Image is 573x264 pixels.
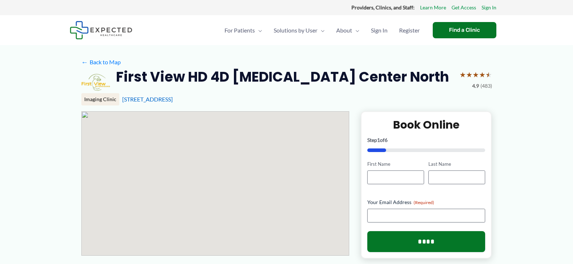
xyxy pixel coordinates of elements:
[336,18,352,43] span: About
[428,161,485,168] label: Last Name
[367,161,424,168] label: First Name
[466,68,472,81] span: ★
[480,81,492,91] span: (483)
[274,18,317,43] span: Solutions by User
[367,138,486,143] p: Step of
[81,93,119,105] div: Imaging Clinic
[377,137,380,143] span: 1
[255,18,262,43] span: Menu Toggle
[81,57,121,68] a: ←Back to Map
[482,3,496,12] a: Sign In
[399,18,420,43] span: Register
[420,3,446,12] a: Learn More
[472,81,479,91] span: 4.9
[452,3,476,12] a: Get Access
[317,18,325,43] span: Menu Toggle
[472,68,479,81] span: ★
[268,18,330,43] a: Solutions by UserMenu Toggle
[367,118,486,132] h2: Book Online
[116,68,449,86] h2: First View HD 4D [MEDICAL_DATA] Center North
[351,4,415,10] strong: Providers, Clinics, and Staff:
[219,18,426,43] nav: Primary Site Navigation
[385,137,388,143] span: 6
[433,22,496,38] a: Find a Clinic
[225,18,255,43] span: For Patients
[459,68,466,81] span: ★
[352,18,359,43] span: Menu Toggle
[393,18,426,43] a: Register
[219,18,268,43] a: For PatientsMenu Toggle
[365,18,393,43] a: Sign In
[81,59,88,65] span: ←
[479,68,486,81] span: ★
[70,21,132,39] img: Expected Healthcare Logo - side, dark font, small
[371,18,388,43] span: Sign In
[330,18,365,43] a: AboutMenu Toggle
[414,200,434,205] span: (Required)
[486,68,492,81] span: ★
[367,199,486,206] label: Your Email Address
[122,96,173,103] a: [STREET_ADDRESS]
